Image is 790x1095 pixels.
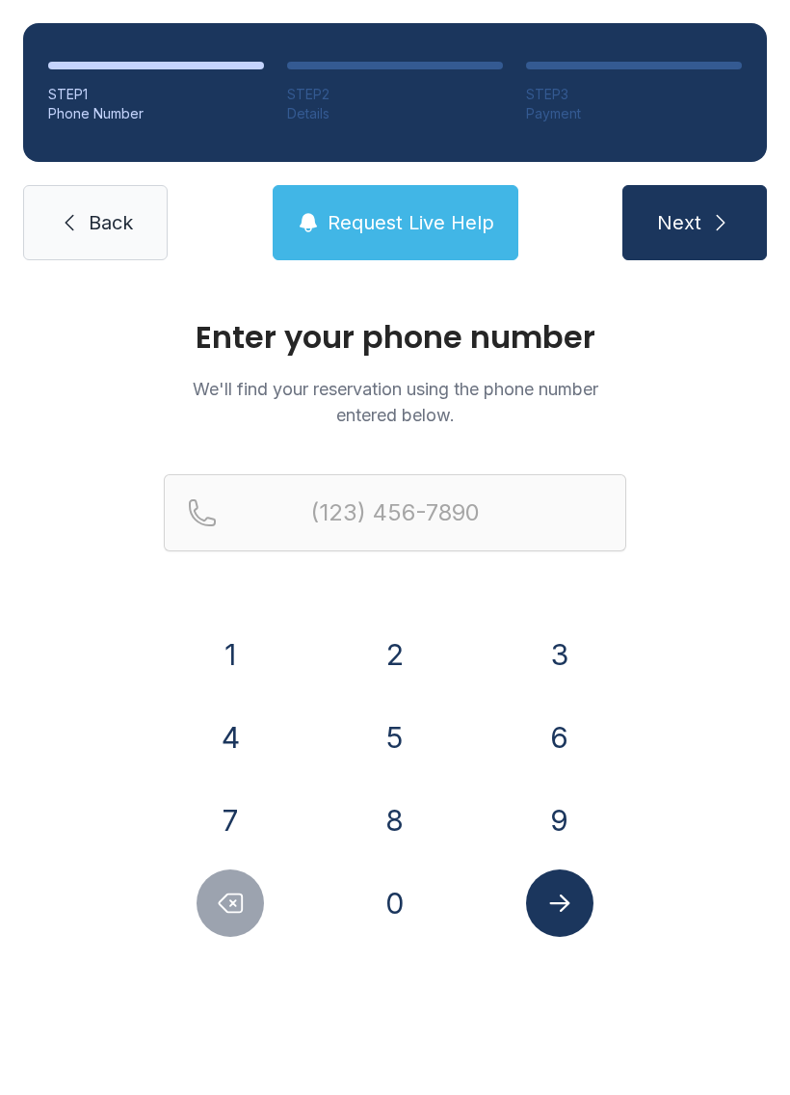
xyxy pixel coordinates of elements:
[526,621,593,688] button: 3
[287,85,503,104] div: STEP 2
[526,704,593,771] button: 6
[197,787,264,854] button: 7
[164,474,626,551] input: Reservation phone number
[526,869,593,937] button: Submit lookup form
[197,621,264,688] button: 1
[164,322,626,353] h1: Enter your phone number
[657,209,701,236] span: Next
[197,704,264,771] button: 4
[526,85,742,104] div: STEP 3
[48,85,264,104] div: STEP 1
[526,787,593,854] button: 9
[361,869,429,937] button: 0
[526,104,742,123] div: Payment
[361,787,429,854] button: 8
[48,104,264,123] div: Phone Number
[328,209,494,236] span: Request Live Help
[89,209,133,236] span: Back
[197,869,264,937] button: Delete number
[164,376,626,428] p: We'll find your reservation using the phone number entered below.
[287,104,503,123] div: Details
[361,704,429,771] button: 5
[361,621,429,688] button: 2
